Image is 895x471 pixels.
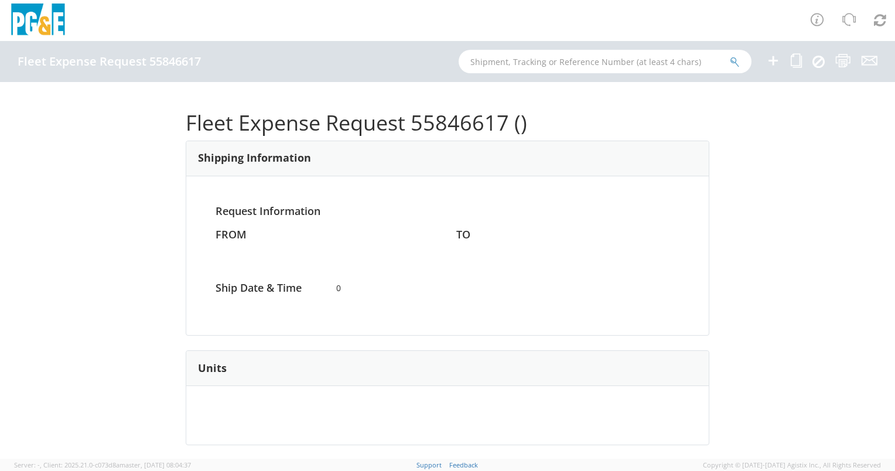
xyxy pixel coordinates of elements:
[9,4,67,38] img: pge-logo-06675f144f4cfa6a6814.png
[119,460,191,469] span: master, [DATE] 08:04:37
[207,282,327,294] h4: Ship Date & Time
[703,460,881,470] span: Copyright © [DATE]-[DATE] Agistix Inc., All Rights Reserved
[416,460,442,469] a: Support
[14,460,42,469] span: Server: -
[216,229,439,241] h4: FROM
[198,363,227,374] h3: Units
[459,50,751,73] input: Shipment, Tracking or Reference Number (at least 4 chars)
[456,229,679,241] h4: TO
[43,460,191,469] span: Client: 2025.21.0-c073d8a
[40,460,42,469] span: ,
[18,55,201,68] h4: Fleet Expense Request 55846617
[449,460,478,469] a: Feedback
[216,206,679,217] h4: Request Information
[198,152,311,164] h3: Shipping Information
[186,111,709,135] h1: Fleet Expense Request 55846617 ()
[327,282,568,294] span: 0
